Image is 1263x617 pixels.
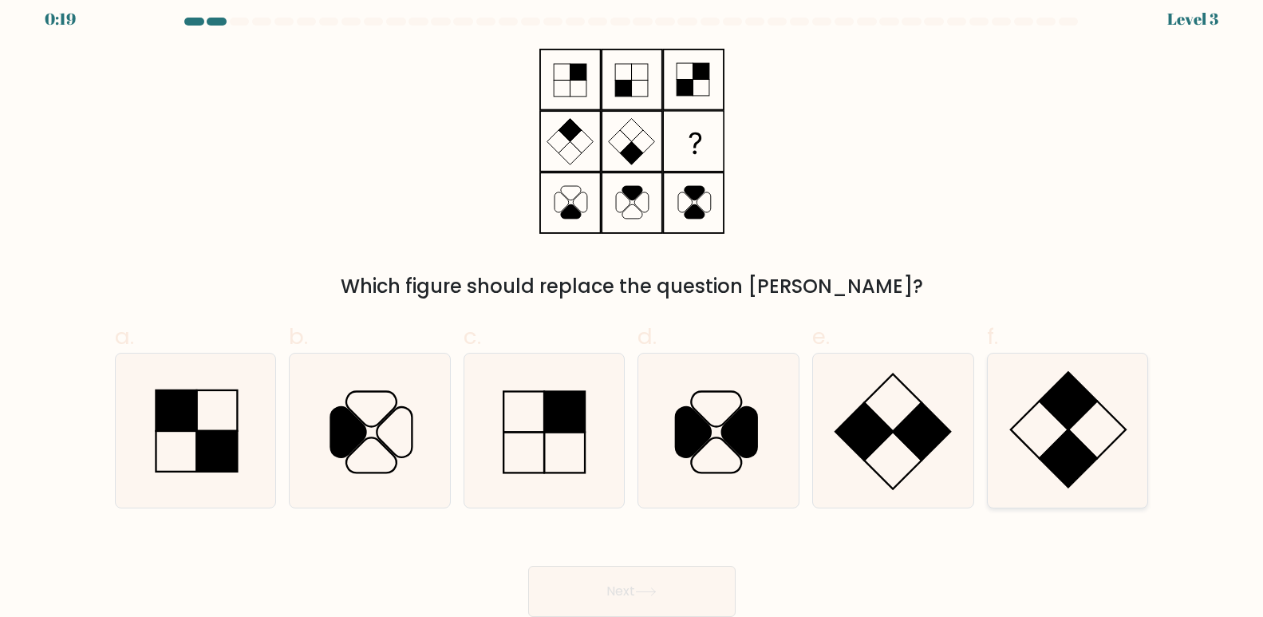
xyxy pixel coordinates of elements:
[637,321,657,352] span: d.
[1167,7,1218,31] div: Level 3
[289,321,308,352] span: b.
[464,321,481,352] span: c.
[812,321,830,352] span: e.
[124,272,1139,301] div: Which figure should replace the question [PERSON_NAME]?
[528,566,736,617] button: Next
[987,321,998,352] span: f.
[45,7,76,31] div: 0:19
[115,321,134,352] span: a.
